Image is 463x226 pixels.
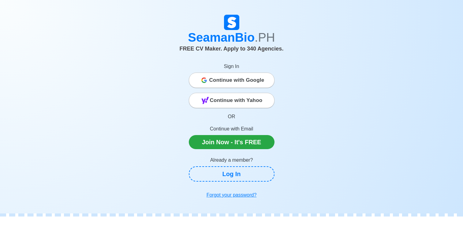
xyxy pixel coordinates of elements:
[210,94,263,107] span: Continue with Yahoo
[255,31,275,44] span: .PH
[189,93,274,108] button: Continue with Yahoo
[180,46,284,52] span: FREE CV Maker. Apply to 340 Agencies.
[189,166,274,182] a: Log In
[189,135,274,149] a: Join Now - It's FREE
[189,63,274,70] p: Sign In
[189,125,274,133] p: Continue with Email
[189,156,274,164] p: Already a member?
[189,189,274,201] a: Forgot your password?
[189,113,274,120] p: OR
[224,15,239,30] img: Logo
[62,30,401,45] h1: SeamanBio
[189,73,274,88] button: Continue with Google
[209,74,264,86] span: Continue with Google
[207,192,257,198] u: Forgot your password?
